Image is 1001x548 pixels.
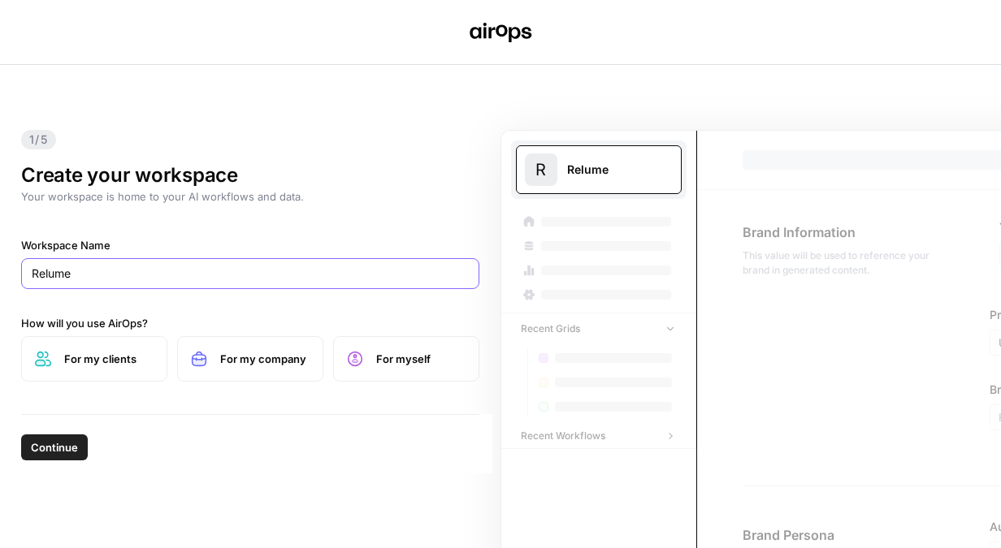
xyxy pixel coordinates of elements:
[64,351,154,367] span: For my clients
[220,351,310,367] span: For my company
[32,265,469,282] input: SpaceOps
[21,237,479,253] label: Workspace Name
[31,439,78,455] span: Continue
[535,158,546,181] span: R
[21,130,56,149] span: 1/5
[21,315,479,331] label: How will you use AirOps?
[376,351,466,367] span: For myself
[21,162,479,188] h1: Create your workspace
[21,188,479,205] p: Your workspace is home to your AI workflows and data.
[21,434,88,460] button: Continue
